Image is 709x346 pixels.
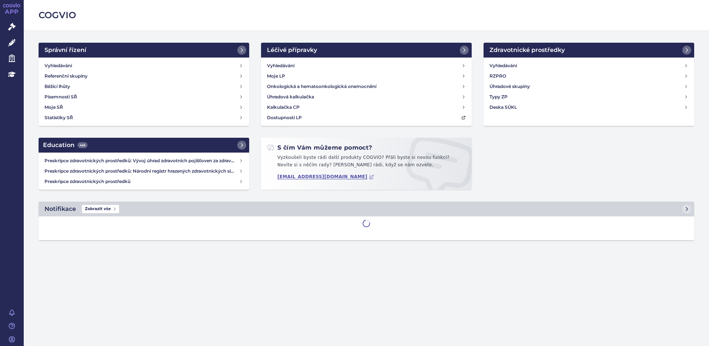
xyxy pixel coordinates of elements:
h4: Preskripce zdravotnických prostředků [44,178,239,185]
a: Léčivé přípravky [261,43,472,58]
h4: Deska SÚKL [489,104,517,111]
a: Moje SŘ [42,102,246,112]
p: Vyzkoušeli byste rádi další produkty COGVIO? Přáli byste si novou funkci? Nevíte si s něčím rady?... [267,154,466,172]
h2: Education [43,141,88,150]
h4: Typy ZP [489,93,508,101]
h2: S čím Vám můžeme pomoct? [267,144,372,152]
h2: COGVIO [39,9,694,22]
h4: Preskripce zdravotnických prostředků: Vývoj úhrad zdravotních pojišťoven za zdravotnické prostředky [44,157,239,164]
a: Referenční skupiny [42,71,246,81]
h4: Písemnosti SŘ [44,93,77,101]
a: Moje LP [264,71,469,81]
h4: Běžící lhůty [44,83,70,90]
h4: Moje SŘ [44,104,63,111]
a: Správní řízení [39,43,249,58]
h4: Referenční skupiny [44,72,88,80]
a: Typy ZP [487,92,691,102]
h4: Vyhledávání [489,62,517,69]
a: Dostupnosti LP [264,112,469,123]
h2: Léčivé přípravky [267,46,317,55]
h4: Statistiky SŘ [44,114,73,121]
a: Písemnosti SŘ [42,92,246,102]
a: Vyhledávání [42,61,246,71]
h2: Notifikace [44,205,76,213]
a: Deska SÚKL [487,102,691,112]
h2: Správní řízení [44,46,86,55]
h4: Vyhledávání [267,62,294,69]
a: Úhradové skupiny [487,81,691,92]
a: Statistiky SŘ [42,112,246,123]
span: Zobrazit vše [82,205,119,213]
a: Preskripce zdravotnických prostředků [42,176,246,187]
a: Preskripce zdravotnických prostředků: Národní registr hrazených zdravotnických služeb (NRHZS) [42,166,246,176]
h4: Preskripce zdravotnických prostředků: Národní registr hrazených zdravotnických služeb (NRHZS) [44,167,239,175]
a: Zdravotnické prostředky [484,43,694,58]
h4: Onkologická a hematoonkologická onemocnění [267,83,376,90]
h4: Kalkulačka CP [267,104,300,111]
h4: Dostupnosti LP [267,114,302,121]
span: 449 [78,142,88,148]
h4: Vyhledávání [44,62,72,69]
a: Vyhledávání [487,61,691,71]
a: Onkologická a hematoonkologická onemocnění [264,81,469,92]
h2: Zdravotnické prostředky [489,46,565,55]
a: Preskripce zdravotnických prostředků: Vývoj úhrad zdravotních pojišťoven za zdravotnické prostředky [42,156,246,166]
a: Běžící lhůty [42,81,246,92]
h4: Moje LP [267,72,285,80]
h4: Úhradová kalkulačka [267,93,314,101]
a: Vyhledávání [264,61,469,71]
a: Kalkulačka CP [264,102,469,112]
h4: RZPRO [489,72,506,80]
a: Education449 [39,138,249,153]
a: NotifikaceZobrazit vše [39,202,694,216]
a: RZPRO [487,71,691,81]
a: [EMAIL_ADDRESS][DOMAIN_NAME] [277,174,374,180]
a: Úhradová kalkulačka [264,92,469,102]
h4: Úhradové skupiny [489,83,530,90]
